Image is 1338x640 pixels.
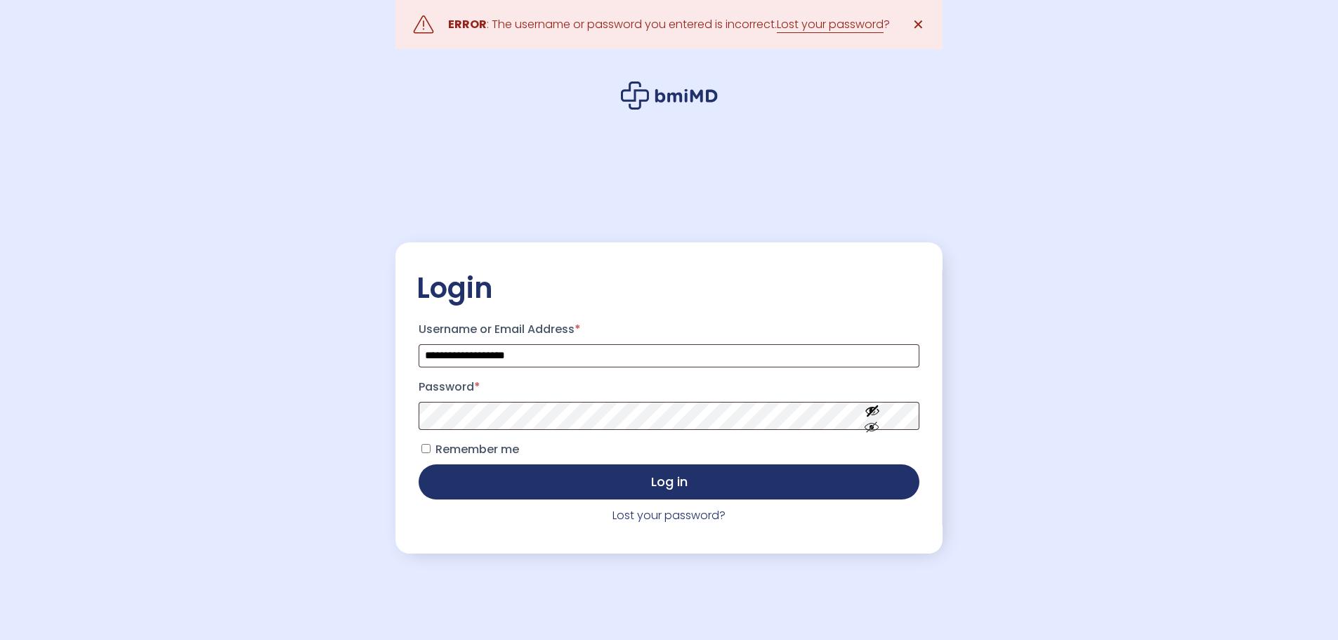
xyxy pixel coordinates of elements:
a: ✕ [904,11,932,39]
span: Remember me [435,441,519,457]
label: Password [419,376,919,398]
button: Show password [833,391,912,440]
h2: Login [417,270,921,306]
div: : The username or password you entered is incorrect. ? [448,15,890,34]
button: Log in [419,464,919,499]
label: Username or Email Address [419,318,919,341]
a: Lost your password? [612,507,726,523]
input: Remember me [421,444,431,453]
a: Lost your password [777,16,884,33]
strong: ERROR [448,16,487,32]
span: ✕ [912,15,924,34]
